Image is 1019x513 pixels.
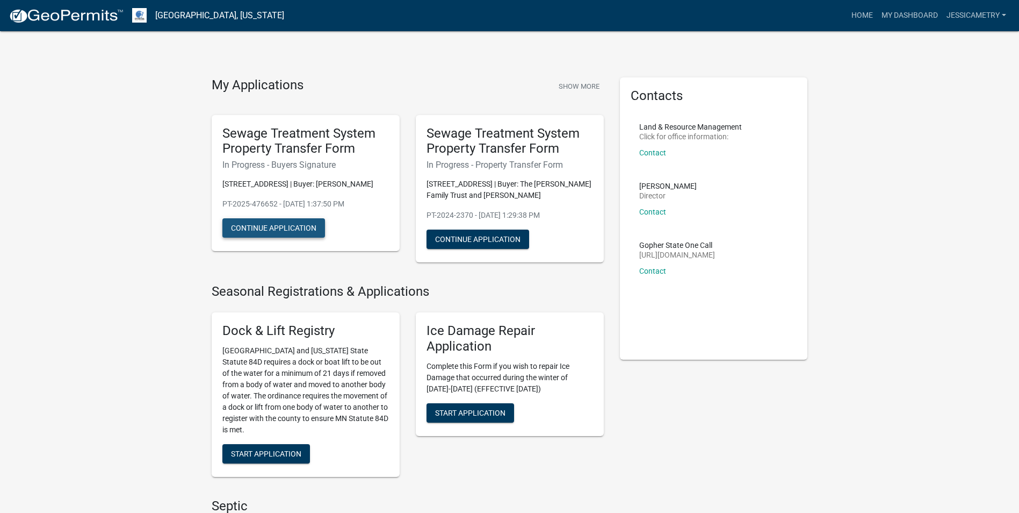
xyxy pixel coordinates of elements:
p: [STREET_ADDRESS] | Buyer: [PERSON_NAME] [222,179,389,190]
h6: In Progress - Buyers Signature [222,160,389,170]
a: Home [847,5,877,26]
p: PT-2024-2370 - [DATE] 1:29:38 PM [427,210,593,221]
h4: Seasonal Registrations & Applications [212,284,604,300]
button: Continue Application [427,230,529,249]
h5: Ice Damage Repair Application [427,323,593,354]
button: Continue Application [222,218,325,238]
p: [PERSON_NAME] [639,182,697,190]
p: Complete this Form if you wish to repair Ice Damage that occurred during the winter of [DATE]-[DA... [427,361,593,395]
a: Contact [639,208,666,216]
a: Jessicametry [942,5,1010,26]
h4: My Applications [212,77,303,94]
p: [STREET_ADDRESS] | Buyer: The [PERSON_NAME] Family Trust and [PERSON_NAME] [427,179,593,201]
button: Start Application [222,444,310,464]
button: Start Application [427,403,514,423]
a: [GEOGRAPHIC_DATA], [US_STATE] [155,6,284,25]
h5: Sewage Treatment System Property Transfer Form [427,126,593,157]
h6: In Progress - Property Transfer Form [427,160,593,170]
p: Land & Resource Management [639,123,742,131]
span: Start Application [435,408,505,417]
p: [URL][DOMAIN_NAME] [639,251,715,259]
a: Contact [639,267,666,275]
h5: Contacts [631,88,797,104]
p: Click for office information: [639,133,742,140]
button: Show More [554,77,604,95]
a: Contact [639,148,666,157]
p: PT-2025-476652 - [DATE] 1:37:50 PM [222,198,389,210]
span: Start Application [231,449,301,458]
img: Otter Tail County, Minnesota [132,8,147,23]
p: [GEOGRAPHIC_DATA] and [US_STATE] State Statute 84D requires a dock or boat lift to be out of the ... [222,345,389,436]
h5: Sewage Treatment System Property Transfer Form [222,126,389,157]
h5: Dock & Lift Registry [222,323,389,339]
p: Gopher State One Call [639,241,715,249]
a: My Dashboard [877,5,942,26]
p: Director [639,192,697,199]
